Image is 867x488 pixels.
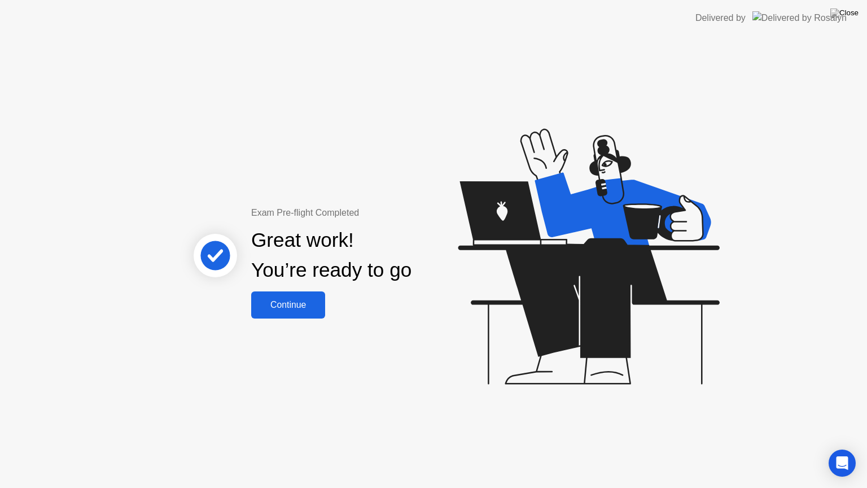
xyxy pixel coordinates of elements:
[695,11,746,25] div: Delivered by
[829,450,856,477] div: Open Intercom Messenger
[251,225,411,285] div: Great work! You’re ready to go
[251,206,484,220] div: Exam Pre-flight Completed
[830,8,859,18] img: Close
[255,300,322,310] div: Continue
[752,11,847,24] img: Delivered by Rosalyn
[251,291,325,319] button: Continue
